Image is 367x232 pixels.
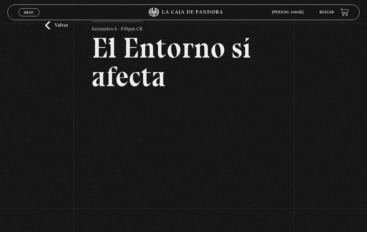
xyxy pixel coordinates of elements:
[269,11,310,14] span: [PERSON_NAME]
[45,21,68,30] a: Volver
[24,11,34,14] span: Menu
[319,11,334,14] a: Buscar
[92,34,275,91] h2: El Entorno sí afecta
[22,16,36,20] span: Cerrar
[340,8,349,16] a: View your shopping cart
[92,21,142,34] p: Setiembre 4 - 830pm CR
